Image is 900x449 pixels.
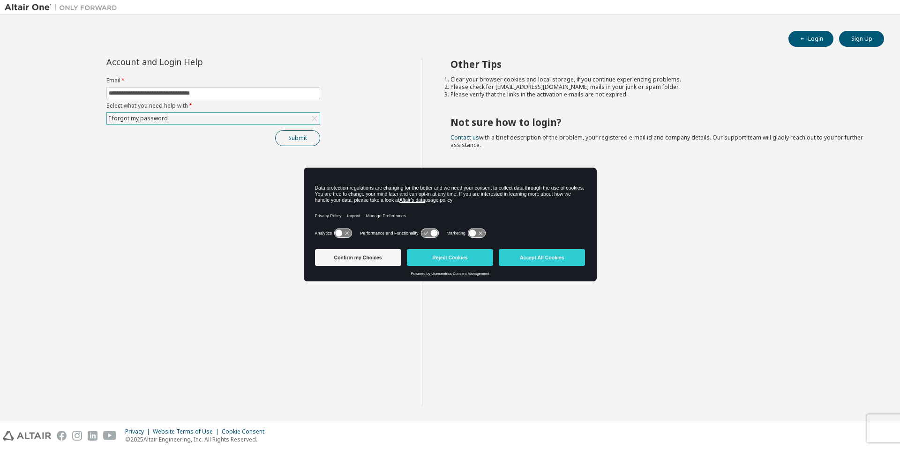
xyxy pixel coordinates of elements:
[222,428,270,435] div: Cookie Consent
[450,91,868,98] li: Please verify that the links in the activation e-mails are not expired.
[153,428,222,435] div: Website Terms of Use
[107,113,320,124] div: I forgot my password
[125,435,270,443] p: © 2025 Altair Engineering, Inc. All Rights Reserved.
[788,31,833,47] button: Login
[450,58,868,70] h2: Other Tips
[450,116,868,128] h2: Not sure how to login?
[3,431,51,441] img: altair_logo.svg
[106,77,320,84] label: Email
[5,3,122,12] img: Altair One
[125,428,153,435] div: Privacy
[106,58,277,66] div: Account and Login Help
[88,431,97,441] img: linkedin.svg
[275,130,320,146] button: Submit
[839,31,884,47] button: Sign Up
[450,133,479,141] a: Contact us
[57,431,67,441] img: facebook.svg
[103,431,117,441] img: youtube.svg
[107,113,169,124] div: I forgot my password
[106,102,320,110] label: Select what you need help with
[72,431,82,441] img: instagram.svg
[450,133,863,149] span: with a brief description of the problem, your registered e-mail id and company details. Our suppo...
[450,76,868,83] li: Clear your browser cookies and local storage, if you continue experiencing problems.
[450,83,868,91] li: Please check for [EMAIL_ADDRESS][DOMAIN_NAME] mails in your junk or spam folder.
